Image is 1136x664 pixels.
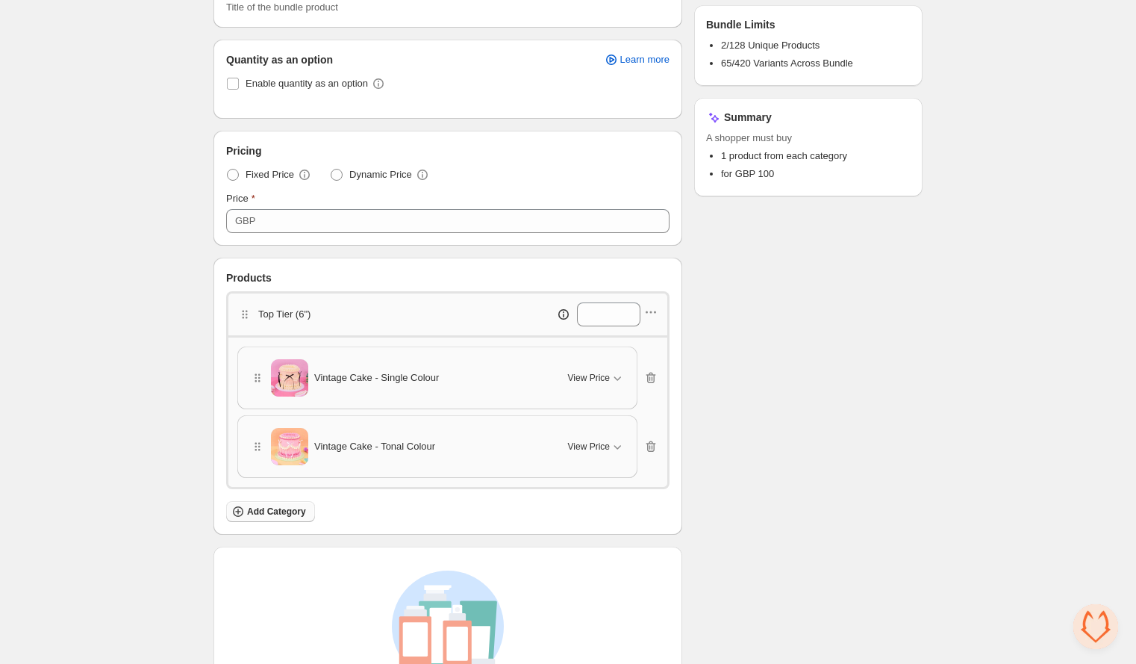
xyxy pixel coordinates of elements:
[1073,604,1118,649] a: Open chat
[721,40,820,51] span: 2/128 Unique Products
[226,1,338,13] span: Title of the bundle product
[226,270,272,285] span: Products
[226,143,261,158] span: Pricing
[314,370,439,385] span: Vintage Cake - Single Colour
[721,58,853,69] span: 65/420 Variants Across Bundle
[706,17,775,32] h3: Bundle Limits
[235,214,255,229] div: GBP
[559,366,634,390] button: View Price
[226,191,255,206] label: Price
[706,131,911,146] span: A shopper must buy
[721,167,911,181] li: for GBP 100
[258,307,310,322] p: Top Tier (6")
[226,501,315,522] button: Add Category
[246,167,294,182] span: Fixed Price
[595,49,678,70] a: Learn more
[568,372,610,384] span: View Price
[247,506,306,518] span: Add Category
[724,110,772,125] h3: Summary
[559,435,634,459] button: View Price
[226,52,333,67] span: Quantity as an option
[271,428,308,465] img: Vintage Cake - Tonal Colour
[314,439,435,454] span: Vintage Cake - Tonal Colour
[721,149,911,164] li: 1 product from each category
[271,359,308,397] img: Vintage Cake - Single Colour
[620,54,670,66] span: Learn more
[246,78,368,89] span: Enable quantity as an option
[568,441,610,453] span: View Price
[349,167,412,182] span: Dynamic Price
